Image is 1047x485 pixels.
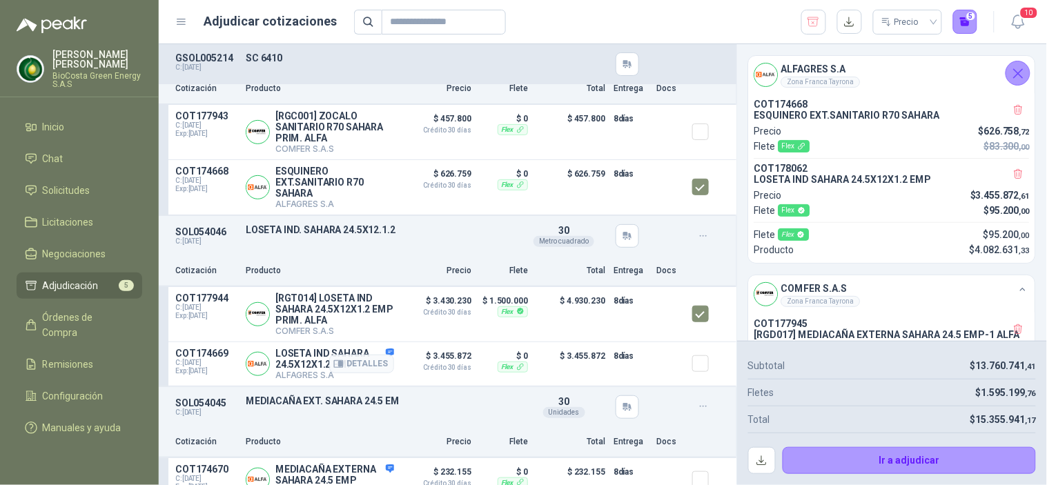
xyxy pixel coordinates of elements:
p: Total [748,412,770,427]
p: $ 457.800 [402,110,471,134]
img: Logo peakr [17,17,87,33]
span: Manuales y ayuda [43,420,121,435]
p: 8 días [614,348,648,364]
p: ALFAGRES S.A [275,199,394,209]
p: Subtotal [748,358,785,373]
p: Precio [402,435,471,448]
span: C: [DATE] [175,121,237,130]
span: C: [DATE] [175,359,237,367]
span: 83.300 [990,141,1030,152]
p: SC 6410 [246,52,521,63]
p: Entrega [614,435,648,448]
button: Detalles [329,355,394,373]
p: LOSETA IND. SAHARA 24.5X12.1.2 [246,224,521,235]
p: Docs [656,82,684,95]
div: Company LogoALFAGRES S.AZona Franca Tayrona [749,56,1035,93]
p: Precio [402,264,471,277]
p: 8 días [614,110,648,127]
p: $ 3.455.872 [536,348,605,380]
p: 8 días [614,293,648,309]
p: $ 457.800 [536,110,605,154]
a: Chat [17,146,142,172]
p: COT174669 [175,348,237,359]
span: Adjudicación [43,278,99,293]
span: 626.758 [984,126,1030,137]
button: Ir a adjudicar [783,447,1037,475]
p: Total [536,82,605,95]
p: Precio [754,123,782,139]
p: Cotización [175,264,237,277]
img: Company Logo [755,63,778,86]
span: C: [DATE] [175,304,237,312]
div: Flex [498,179,528,190]
p: $ [970,242,1030,257]
p: COT177943 [175,110,237,121]
p: $ 0 [480,110,528,127]
span: Remisiones [43,357,94,372]
p: Precio [402,82,471,95]
span: 95.200 [989,229,1030,240]
span: 1.595.199 [981,387,1036,398]
span: Licitaciones [43,215,94,230]
p: LOSETA IND SAHARA 24.5X12X1.2 EMP [754,174,1030,185]
span: 30 [558,396,569,407]
p: COT174670 [175,464,237,475]
p: [PERSON_NAME] [PERSON_NAME] [52,50,142,69]
img: Company Logo [755,283,778,306]
p: Flete [754,139,810,154]
h1: Adjudicar cotizaciones [204,12,337,31]
span: 5 [119,280,134,291]
span: 30 [558,225,569,236]
span: Crédito 30 días [402,309,471,316]
span: ,76 [1026,389,1036,398]
img: Company Logo [246,353,269,375]
p: 8 días [614,464,648,480]
span: Exp: [DATE] [175,130,237,138]
span: 95.200 [990,205,1030,216]
div: Precio [881,12,921,32]
div: Unidades [543,407,585,418]
span: ,00 [1019,143,1030,152]
p: COT177945 [754,318,1030,329]
span: Exp: [DATE] [175,367,237,375]
span: ,17 [1026,416,1036,425]
span: Crédito 30 días [402,364,471,371]
p: $ 3.430.230 [402,293,471,316]
p: COMFER S.A.S [275,326,394,336]
div: Flex [779,204,810,217]
p: $ [976,385,1036,400]
span: Órdenes de Compra [43,310,129,340]
a: Inicio [17,114,142,140]
p: Flete [480,264,528,277]
p: Fletes [748,385,774,400]
p: Producto [246,435,394,448]
p: $ [970,412,1036,427]
p: Docs [656,264,684,277]
p: Flete [480,435,528,448]
p: GSOL005214 [175,52,237,63]
p: $ [984,203,1030,218]
p: Docs [656,435,684,448]
p: $ 0 [480,166,528,182]
img: Company Logo [246,121,269,143]
p: $ [971,188,1030,203]
p: MEDIACAÑA EXT. SAHARA 24.5 EM [246,395,521,406]
div: Flex [498,362,528,373]
p: Total [536,435,605,448]
span: C: [DATE] [175,475,237,483]
p: Producto [246,82,394,95]
span: Solicitudes [43,183,90,198]
a: Solicitudes [17,177,142,204]
p: Entrega [614,82,648,95]
span: ,00 [1019,207,1030,216]
p: Precio [754,188,782,203]
p: [RGT014] LOSETA IND SAHARA 24.5X12X1.2 EMP PRIM. ALFA [275,293,394,326]
p: $ 1.500.000 [480,293,528,309]
p: ESQUINERO EXT.SANITARIO R70 SAHARA [754,110,1030,121]
span: Chat [43,151,63,166]
p: Total [536,264,605,277]
div: Flex [498,124,528,135]
span: Crédito 30 días [402,127,471,134]
p: $ 0 [480,348,528,364]
p: LOSETA IND SAHARA 24.5X12X1.2 EMP [275,348,394,370]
